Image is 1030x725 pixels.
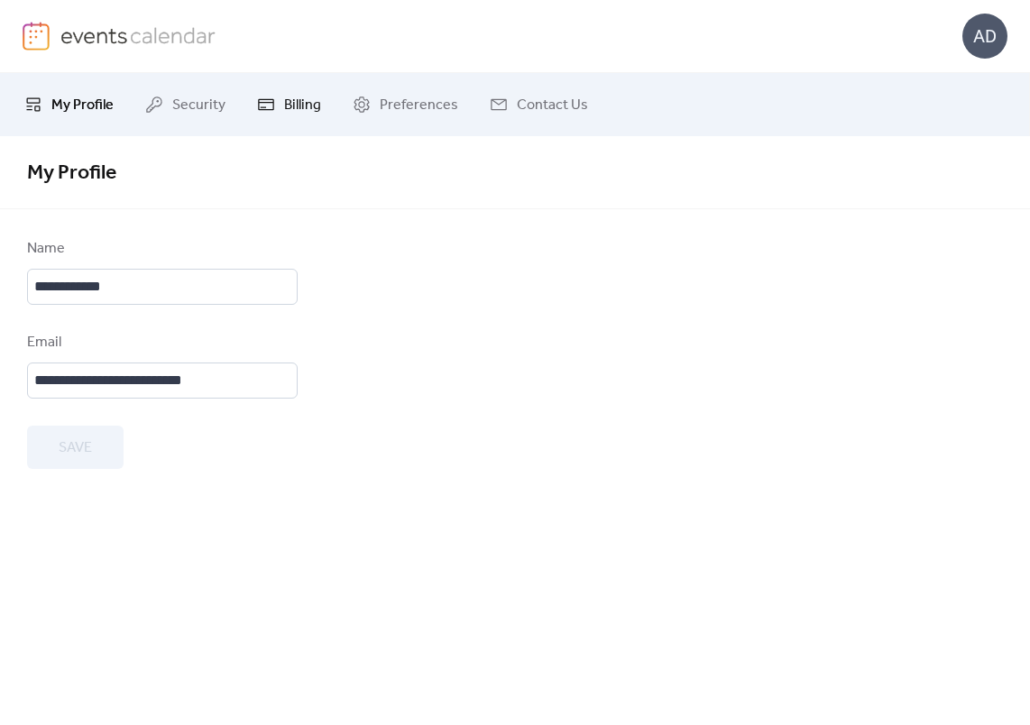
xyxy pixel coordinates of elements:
img: logo-type [60,22,216,49]
a: Contact Us [476,80,602,129]
a: Preferences [339,80,472,129]
a: My Profile [11,80,127,129]
span: Contact Us [517,95,588,116]
a: Security [132,80,239,129]
img: logo [23,22,50,50]
a: Billing [244,80,335,129]
div: Name [27,238,294,260]
div: Email [27,332,294,353]
div: AD [962,14,1007,59]
span: My Profile [51,95,114,116]
span: Security [172,95,225,116]
span: Billing [284,95,321,116]
span: My Profile [27,153,116,193]
span: Preferences [380,95,458,116]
